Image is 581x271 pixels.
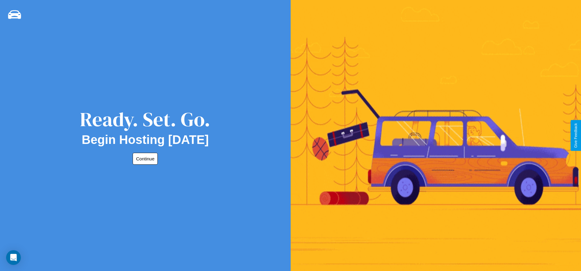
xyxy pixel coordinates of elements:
[82,133,209,147] h2: Begin Hosting [DATE]
[80,106,210,133] div: Ready. Set. Go.
[133,153,158,165] button: Continue
[574,123,578,148] div: Give Feedback
[6,250,21,265] div: Open Intercom Messenger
